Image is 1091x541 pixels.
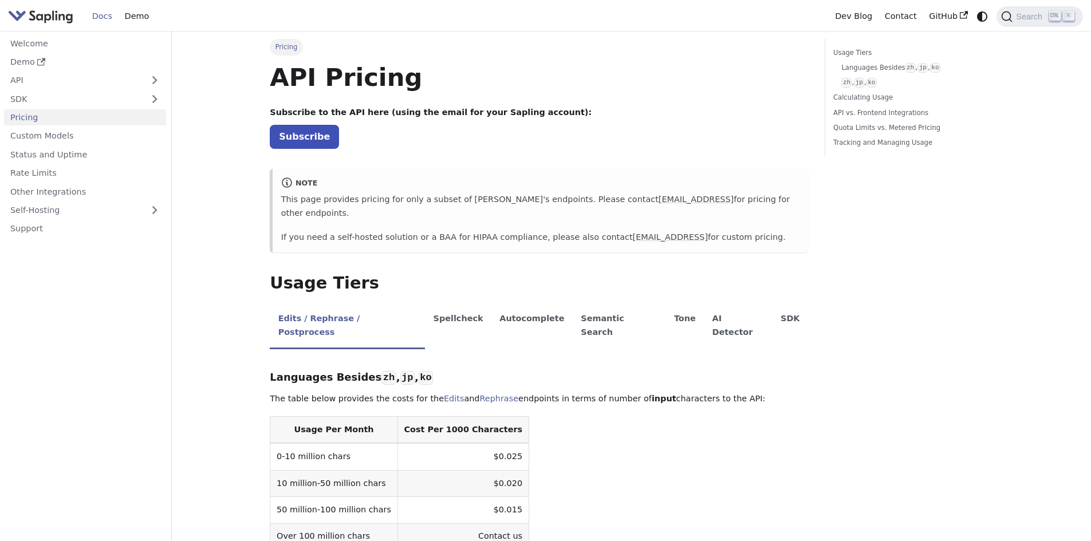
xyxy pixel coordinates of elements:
[4,128,166,144] a: Custom Models
[652,394,676,403] strong: input
[281,193,800,220] p: This page provides pricing for only a subset of [PERSON_NAME]'s endpoints. Please contact for pri...
[444,394,464,403] a: Edits
[4,72,143,89] a: API
[997,6,1082,27] button: Search (Ctrl+K)
[1063,11,1074,21] kbd: K
[397,417,529,444] th: Cost Per 1000 Characters
[270,497,397,523] td: 50 million-100 million chars
[281,177,800,191] div: note
[270,304,425,349] li: Edits / Rephrase / Postprocess
[4,183,166,200] a: Other Integrations
[841,78,852,88] code: zh
[573,304,666,349] li: Semantic Search
[841,62,984,73] a: Languages Besideszh,jp,ko
[397,470,529,496] td: $0.020
[4,90,143,107] a: SDK
[400,371,415,385] code: jp
[491,304,573,349] li: Autocomplete
[854,78,864,88] code: jp
[270,392,808,406] p: The table below provides the costs for the and endpoints in terms of number of characters to the ...
[381,371,396,385] code: zh
[425,304,491,349] li: Spellcheck
[4,35,166,52] a: Welcome
[270,39,808,55] nav: Breadcrumbs
[397,443,529,470] td: $0.025
[397,497,529,523] td: $0.015
[829,7,878,25] a: Dev Blog
[666,304,704,349] li: Tone
[270,371,808,384] h3: Languages Besides , ,
[659,195,734,204] a: [EMAIL_ADDRESS]
[633,232,708,242] a: [EMAIL_ADDRESS]
[270,125,339,148] a: Subscribe
[4,54,166,70] a: Demo
[833,48,988,58] a: Usage Tiers
[4,109,166,126] a: Pricing
[119,7,155,25] a: Demo
[4,220,166,237] a: Support
[479,394,518,403] a: Rephrase
[281,231,800,244] p: If you need a self-hosted solution or a BAA for HIPAA compliance, please also contact for custom ...
[8,8,73,25] img: Sapling.ai
[270,443,397,470] td: 0-10 million chars
[905,63,916,73] code: zh
[923,7,974,25] a: GitHub
[143,90,166,107] button: Expand sidebar category 'SDK'
[419,371,433,385] code: ko
[867,78,877,88] code: ko
[270,62,808,93] h1: API Pricing
[833,137,988,148] a: Tracking and Managing Usage
[773,304,808,349] li: SDK
[1013,12,1049,21] span: Search
[917,63,928,73] code: jp
[833,92,988,103] a: Calculating Usage
[930,63,940,73] code: ko
[8,8,77,25] a: Sapling.ai
[270,470,397,496] td: 10 million-50 million chars
[4,146,166,163] a: Status and Uptime
[270,39,302,55] span: Pricing
[704,304,773,349] li: AI Detector
[879,7,923,25] a: Contact
[270,417,397,444] th: Usage Per Month
[974,8,991,25] button: Switch between dark and light mode (currently system mode)
[270,108,592,117] strong: Subscribe to the API here (using the email for your Sapling account):
[833,108,988,119] a: API vs. Frontend Integrations
[270,273,808,294] h2: Usage Tiers
[143,72,166,89] button: Expand sidebar category 'API'
[86,7,119,25] a: Docs
[4,202,166,219] a: Self-Hosting
[841,77,984,88] a: zh,jp,ko
[4,165,166,181] a: Rate Limits
[833,123,988,133] a: Quota Limits vs. Metered Pricing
